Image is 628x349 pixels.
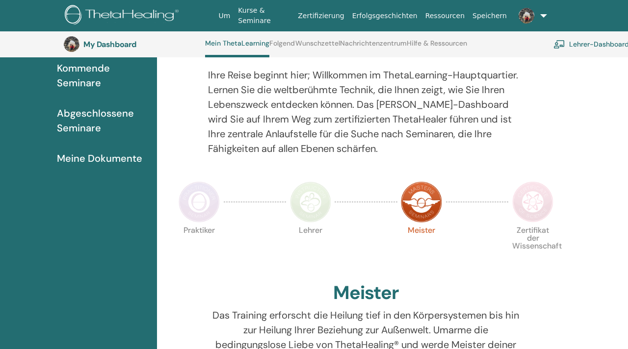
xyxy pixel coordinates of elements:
[65,5,182,27] img: logo.png
[333,282,399,304] h2: Meister
[83,40,182,49] h3: My Dashboard
[421,7,469,25] a: Ressourcen
[290,226,331,268] p: Lehrer
[205,39,269,57] a: Mein ThetaLearning
[407,39,467,55] a: Hilfe & Ressourcen
[290,181,331,223] img: Instructor
[57,106,149,135] span: Abgeschlossene Seminare
[469,7,511,25] a: Speichern
[269,39,295,55] a: Folgend
[179,226,220,268] p: Praktiker
[57,61,149,90] span: Kommende Seminare
[214,7,234,25] a: Um
[519,8,534,24] img: default.jpg
[340,39,407,55] a: Nachrichtenzentrum
[64,36,79,52] img: default.jpg
[512,181,553,223] img: Certificate of Science
[401,226,442,268] p: Meister
[234,1,294,30] a: Kurse & Seminare
[401,181,442,223] img: Master
[295,39,340,55] a: Wunschzettel
[512,226,553,268] p: Zertifikat der Wissenschaft
[179,181,220,223] img: Practitioner
[57,151,142,166] span: Meine Dokumente
[208,68,524,156] p: Ihre Reise beginnt hier; Willkommen im ThetaLearning-Hauptquartier. Lernen Sie die weltberühmte T...
[294,7,348,25] a: Zertifizierung
[348,7,421,25] a: Erfolgsgeschichten
[553,40,565,49] img: chalkboard-teacher.svg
